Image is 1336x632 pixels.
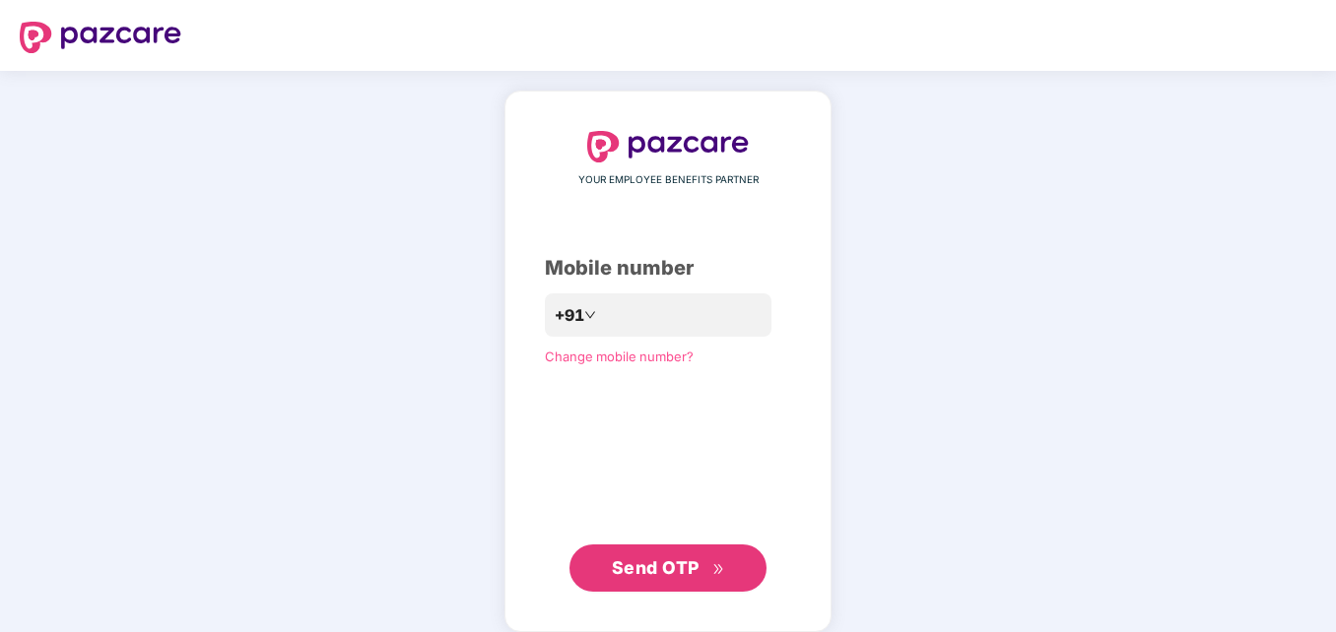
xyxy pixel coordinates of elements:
span: Send OTP [612,557,700,578]
img: logo [20,22,181,53]
img: logo [587,131,749,162]
a: Change mobile number? [545,348,694,364]
button: Send OTPdouble-right [569,544,767,592]
div: Mobile number [545,253,791,284]
span: double-right [712,563,725,576]
span: down [584,309,596,321]
span: +91 [555,303,584,328]
span: YOUR EMPLOYEE BENEFITS PARTNER [578,172,759,188]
